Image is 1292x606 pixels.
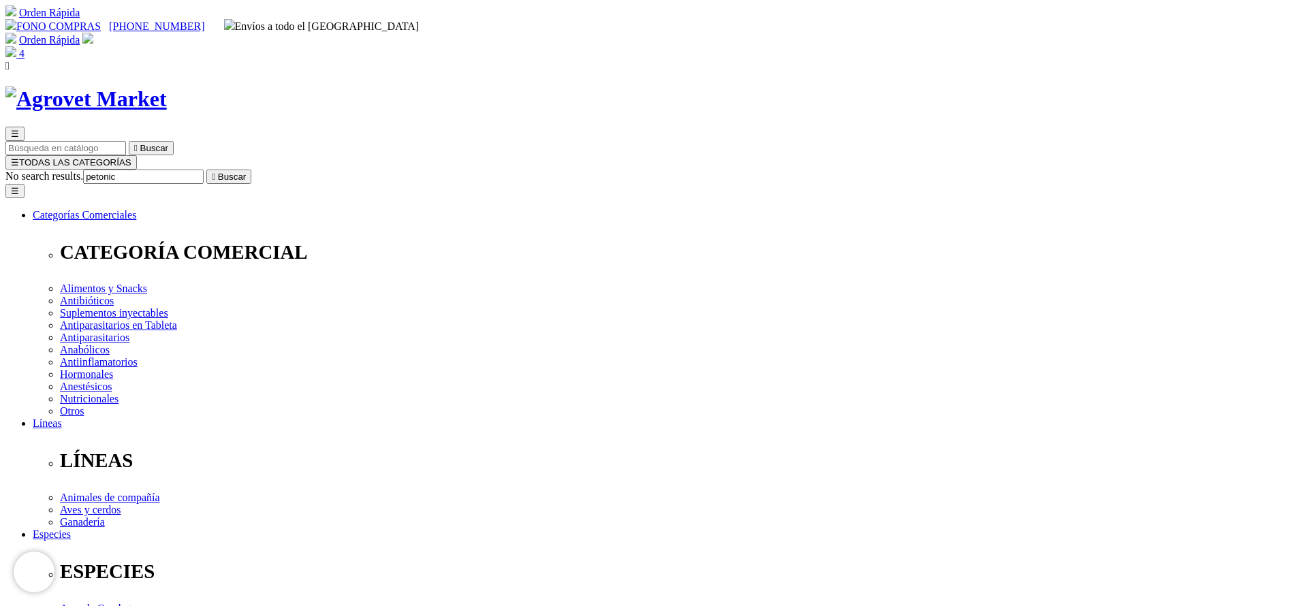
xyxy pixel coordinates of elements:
[11,157,19,168] span: ☰
[5,184,25,198] button: ☰
[19,34,80,46] a: Orden Rápida
[5,33,16,44] img: shopping-cart.svg
[5,60,10,71] i: 
[5,20,101,32] a: FONO COMPRAS
[60,504,121,515] a: Aves y cerdos
[5,170,83,182] span: No search results.
[82,33,93,44] img: user.svg
[60,393,119,404] a: Nutricionales
[140,143,168,153] span: Buscar
[60,516,105,528] a: Ganadería
[60,368,113,380] a: Hormonales
[212,172,215,182] i: 
[14,552,54,592] iframe: Brevo live chat
[60,492,160,503] a: Animales de compañía
[19,7,80,18] a: Orden Rápida
[129,141,174,155] button:  Buscar
[33,209,136,221] a: Categorías Comerciales
[5,155,137,170] button: ☰TODAS LAS CATEGORÍAS
[82,34,93,46] a: Acceda a su cuenta de cliente
[5,127,25,141] button: ☰
[5,86,167,112] img: Agrovet Market
[60,344,110,355] a: Anabólicos
[224,20,420,32] span: Envíos a todo el [GEOGRAPHIC_DATA]
[60,356,138,368] a: Antiinflamatorios
[5,141,126,155] input: Buscar
[60,319,177,331] a: Antiparasitarios en Tableta
[60,381,112,392] a: Anestésicos
[60,295,114,306] a: Antibióticos
[60,560,1287,583] p: ESPECIES
[60,405,84,417] a: Otros
[33,417,62,429] a: Líneas
[109,20,204,32] a: [PHONE_NUMBER]
[218,172,246,182] span: Buscar
[60,283,147,294] a: Alimentos y Snacks
[5,46,16,57] img: shopping-bag.svg
[83,170,204,184] input: Buscar
[60,307,168,319] a: Suplementos inyectables
[60,449,1287,472] p: LÍNEAS
[60,332,129,343] a: Antiparasitarios
[5,19,16,30] img: phone.svg
[206,170,251,184] button:  Buscar
[5,48,25,59] a: 4
[5,5,16,16] img: shopping-cart.svg
[134,143,138,153] i: 
[60,241,1287,264] p: CATEGORÍA COMERCIAL
[33,528,71,540] a: Especies
[11,129,19,139] span: ☰
[224,19,235,30] img: delivery-truck.svg
[19,48,25,59] span: 4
